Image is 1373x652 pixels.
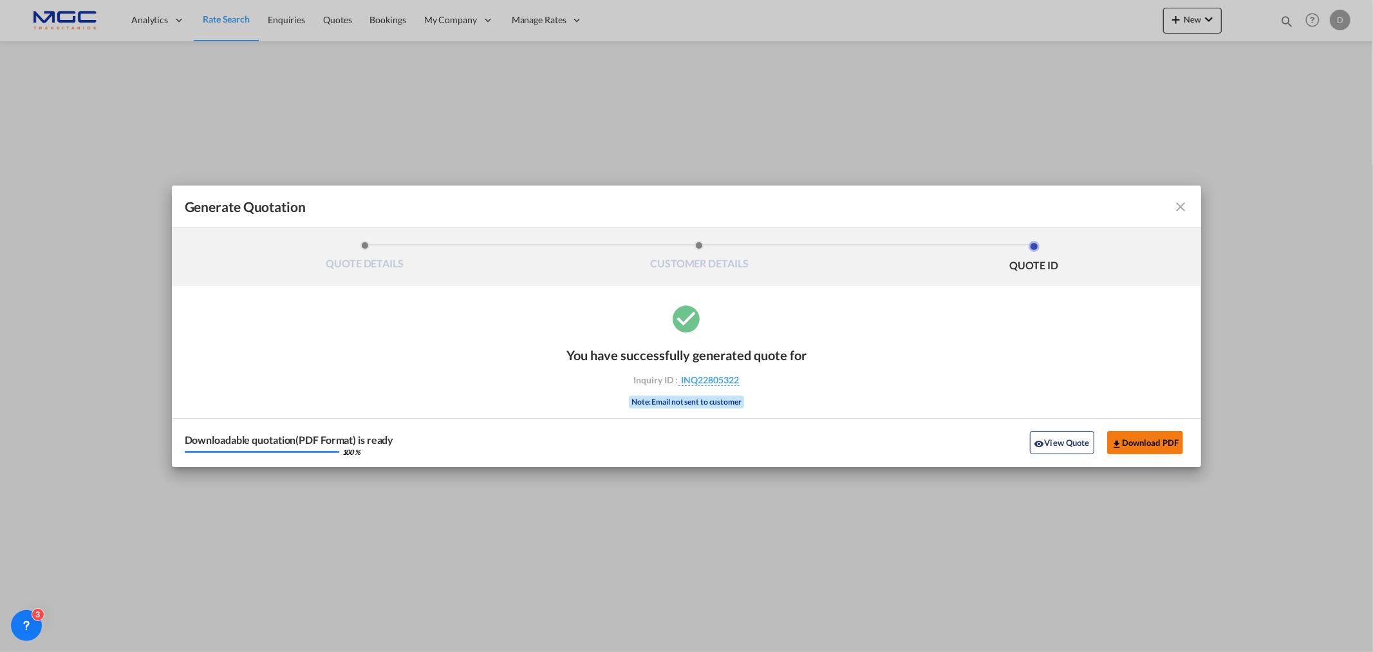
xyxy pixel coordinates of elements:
[866,241,1201,276] li: QUOTE ID
[172,186,1202,467] md-dialog: Generate QuotationQUOTE ...
[678,374,740,386] span: INQ22805322
[629,396,744,408] div: Note: Email not sent to customer
[612,374,761,386] div: Inquiry ID :
[1107,431,1184,454] button: Download PDF
[342,448,361,455] div: 100 %
[532,241,866,276] li: CUSTOMER DETAILS
[1173,199,1188,215] md-icon: icon-close fg-AAA8AD cursor m-0
[1112,439,1122,449] md-icon: icon-download
[185,435,394,445] div: Downloadable quotation(PDF Format) is ready
[1034,439,1045,449] md-icon: icon-eye
[198,241,532,276] li: QUOTE DETAILS
[566,347,807,363] div: You have successfully generated quote for
[185,198,306,215] span: Generate Quotation
[671,302,703,334] md-icon: icon-checkbox-marked-circle
[1030,431,1094,454] button: icon-eyeView Quote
